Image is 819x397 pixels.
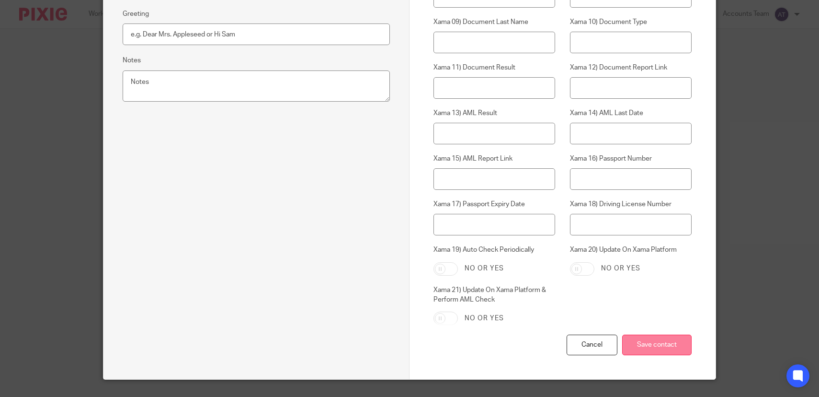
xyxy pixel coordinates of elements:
[433,154,555,163] label: Xama 15) AML Report Link
[123,56,141,65] label: Notes
[433,285,555,305] label: Xama 21) Update On Xama Platform & Perform AML Check
[570,63,692,72] label: Xama 12) Document Report Link
[123,23,390,45] input: e.g. Dear Mrs. Appleseed or Hi Sam
[570,245,692,255] label: Xama 20) Update On Xama Platform
[567,335,617,355] div: Cancel
[601,264,640,273] label: No or yes
[465,264,504,273] label: No or yes
[570,108,692,118] label: Xama 14) AML Last Date
[433,63,555,72] label: Xama 11) Document Result
[433,199,555,209] label: Xama 17) Passport Expiry Date
[570,154,692,163] label: Xama 16) Passport Number
[123,9,149,19] label: Greeting
[433,17,555,27] label: Xama 09) Document Last Name
[622,335,692,355] input: Save contact
[570,17,692,27] label: Xama 10) Document Type
[570,199,692,209] label: Xama 18) Driving License Number
[433,108,555,118] label: Xama 13) AML Result
[433,245,555,255] label: Xama 19) Auto Check Periodically
[465,314,504,323] label: No or yes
